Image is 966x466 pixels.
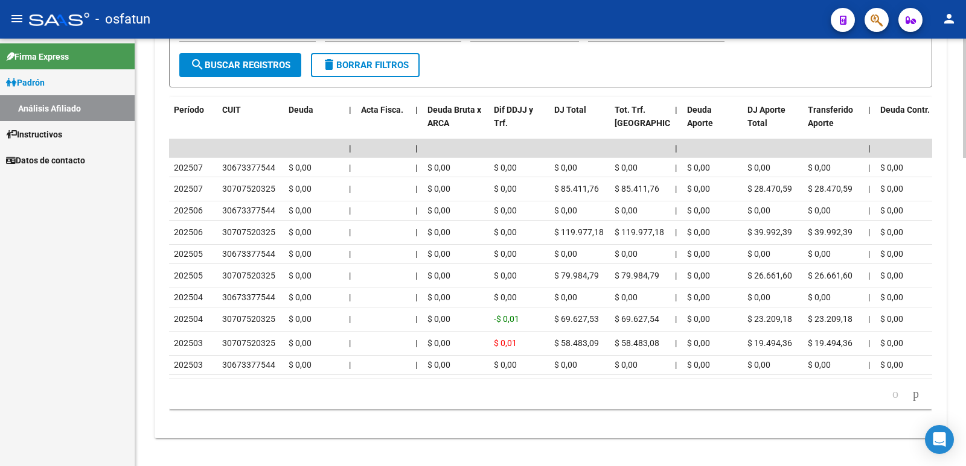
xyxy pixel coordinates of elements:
span: | [415,206,417,215]
mat-icon: delete [322,57,336,72]
span: | [349,105,351,115]
span: DJ Total [554,105,586,115]
datatable-header-cell: | [863,97,875,150]
span: | [675,163,677,172]
span: $ 0,00 [289,338,312,348]
span: | [415,271,417,280]
span: $ 58.483,09 [554,338,599,348]
span: $ 85.411,76 [615,184,659,194]
span: $ 0,00 [808,249,831,259]
span: | [868,105,871,115]
span: $ 0,00 [808,292,831,302]
span: $ 0,00 [494,227,517,237]
span: $ 0,00 [747,206,770,215]
span: $ 0,00 [615,292,638,302]
span: $ 0,00 [289,184,312,194]
span: $ 0,00 [687,360,710,370]
span: Acta Fisca. [361,105,403,115]
span: | [415,143,418,153]
span: | [868,338,870,348]
datatable-header-cell: Dif DDJJ y Trf. [489,97,549,150]
span: $ 23.209,18 [808,314,852,324]
span: Padrón [6,76,45,89]
span: $ 0,00 [808,163,831,172]
span: $ 0,00 [427,184,450,194]
span: $ 0,00 [427,271,450,280]
span: $ 119.977,18 [554,227,604,237]
div: 30673377544 [222,161,275,175]
div: 30707520325 [222,182,275,196]
span: | [868,163,870,172]
span: $ 0,00 [687,206,710,215]
span: $ 0,00 [687,184,710,194]
datatable-header-cell: DJ Total [549,97,610,150]
span: $ 0,00 [808,360,831,370]
span: | [415,184,417,194]
span: $ 0,00 [615,360,638,370]
span: | [415,249,417,259]
button: Borrar Filtros [311,53,420,77]
span: $ 0,00 [880,271,903,280]
a: go to previous page [887,388,904,401]
span: Firma Express [6,50,69,63]
span: $ 58.483,08 [615,338,659,348]
span: 202505 [174,249,203,259]
span: $ 0,00 [687,338,710,348]
span: $ 69.627,53 [554,314,599,324]
span: 202503 [174,338,203,348]
span: 202507 [174,163,203,172]
span: | [868,292,870,302]
span: Borrar Filtros [322,60,409,71]
datatable-header-cell: Tot. Trf. Bruto [610,97,670,150]
span: | [675,206,677,215]
span: 202506 [174,227,203,237]
span: $ 0,00 [289,206,312,215]
span: $ 0,00 [494,360,517,370]
span: $ 0,00 [289,360,312,370]
mat-icon: search [190,57,205,72]
div: 30673377544 [222,204,275,218]
span: $ 0,00 [554,163,577,172]
span: $ 39.992,39 [808,227,852,237]
span: $ 79.984,79 [554,271,599,280]
span: | [349,163,351,172]
span: | [868,184,870,194]
span: | [349,360,351,370]
span: $ 0,00 [289,227,312,237]
span: $ 0,01 [494,338,517,348]
span: 202507 [174,184,203,194]
span: $ 85.411,76 [554,184,599,194]
span: $ 0,00 [427,206,450,215]
span: $ 69.627,54 [615,314,659,324]
span: $ 19.494,36 [747,338,792,348]
span: $ 0,00 [808,206,831,215]
span: | [675,360,677,370]
button: Buscar Registros [179,53,301,77]
datatable-header-cell: Período [169,97,217,150]
span: $ 0,00 [494,206,517,215]
span: Buscar Registros [190,60,290,71]
span: $ 0,00 [687,227,710,237]
span: Dif DDJJ y Trf. [494,105,533,128]
span: $ 0,00 [427,292,450,302]
span: $ 0,00 [554,206,577,215]
span: $ 0,00 [554,292,577,302]
datatable-header-cell: Transferido Aporte [803,97,863,150]
span: $ 0,00 [880,360,903,370]
span: $ 0,00 [615,249,638,259]
span: $ 0,00 [554,360,577,370]
span: | [868,143,871,153]
span: $ 0,00 [880,163,903,172]
span: | [415,360,417,370]
span: | [415,338,417,348]
span: $ 79.984,79 [615,271,659,280]
datatable-header-cell: Deuda Aporte [682,97,743,150]
span: Deuda Contr. [880,105,930,115]
span: $ 0,00 [880,292,903,302]
span: $ 0,00 [687,292,710,302]
span: | [868,360,870,370]
span: | [415,227,417,237]
span: $ 0,00 [687,163,710,172]
span: 202503 [174,360,203,370]
span: | [675,227,677,237]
